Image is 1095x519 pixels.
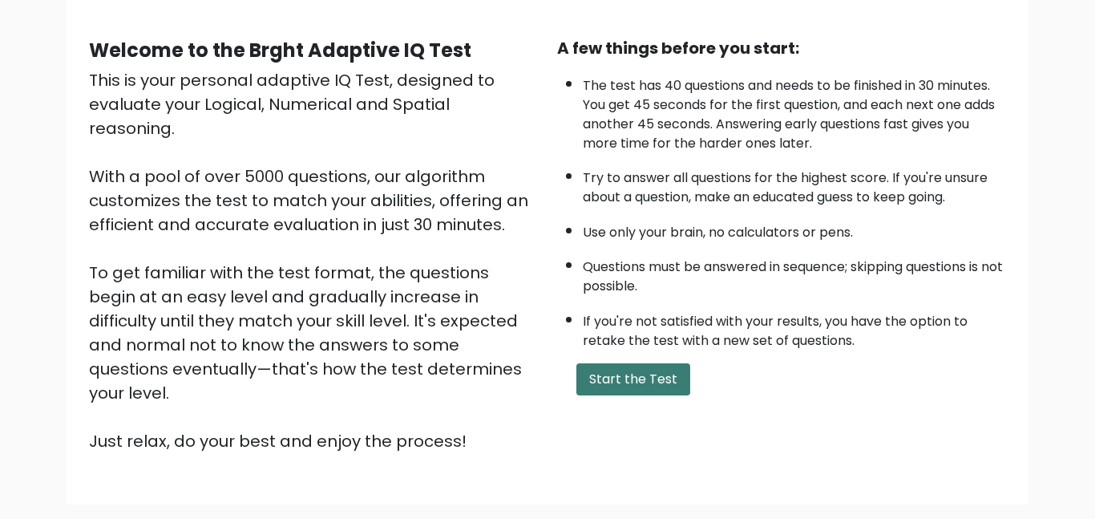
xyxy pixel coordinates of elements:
li: The test has 40 questions and needs to be finished in 30 minutes. You get 45 seconds for the firs... [583,68,1006,153]
li: Questions must be answered in sequence; skipping questions is not possible. [583,249,1006,296]
div: A few things before you start: [557,36,1006,60]
button: Start the Test [576,363,690,395]
li: If you're not satisfied with your results, you have the option to retake the test with a new set ... [583,304,1006,351]
div: This is your personal adaptive IQ Test, designed to evaluate your Logical, Numerical and Spatial ... [89,68,538,453]
li: Try to answer all questions for the highest score. If you're unsure about a question, make an edu... [583,160,1006,207]
b: Welcome to the Brght Adaptive IQ Test [89,37,471,63]
li: Use only your brain, no calculators or pens. [583,215,1006,242]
